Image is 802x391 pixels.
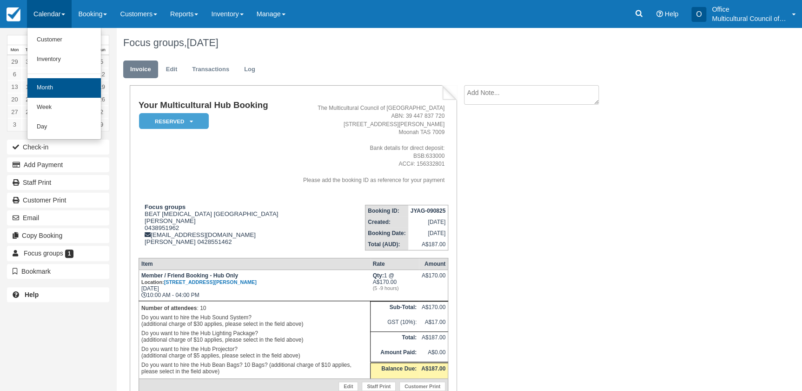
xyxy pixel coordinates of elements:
[25,291,39,298] b: Help
[7,264,109,279] button: Bookmark
[94,106,109,118] a: 2
[237,61,262,79] a: Log
[338,382,358,391] a: Edit
[145,203,186,210] strong: Focus groups
[7,118,22,131] a: 3
[371,347,419,363] th: Amount Paid:
[22,45,36,55] th: Tue
[371,331,419,346] th: Total:
[139,113,209,129] em: Reserved
[373,285,417,291] em: (5 -9 hours)
[141,329,368,344] p: Do you want to hire the Hub Lighting Package? (additional charge of $10 applies, please select in...
[22,68,36,81] a: 7
[65,249,74,258] span: 1
[94,81,109,93] a: 19
[419,347,448,363] td: A$0.00
[7,193,109,208] a: Customer Print
[94,45,109,55] th: Sun
[371,258,419,270] th: Rate
[27,117,101,137] a: Day
[24,249,63,257] span: Focus groups
[159,61,184,79] a: Edit
[411,208,446,214] strong: JYAG-090825
[7,228,109,243] button: Copy Booking
[141,272,257,285] strong: Member / Friend Booking - Hub Only
[371,301,419,316] th: Sub-Total:
[94,93,109,106] a: 26
[7,93,22,106] a: 20
[419,301,448,316] td: A$170.00
[408,239,448,250] td: A$187.00
[164,279,257,285] a: [STREET_ADDRESS][PERSON_NAME]
[185,61,236,79] a: Transactions
[139,101,288,110] h1: Your Multicultural Hub Booking
[712,5,786,14] p: Office
[421,365,445,372] strong: A$187.00
[141,305,197,311] strong: Number of attendees
[362,382,396,391] a: Staff Print
[22,93,36,106] a: 21
[27,28,101,140] ul: Calendar
[371,317,419,331] td: GST (10%):
[123,37,711,48] h1: Focus groups,
[7,140,109,155] button: Check-in
[27,50,101,69] a: Inventory
[7,210,109,225] button: Email
[27,98,101,117] a: Week
[7,55,22,68] a: 29
[139,113,205,130] a: Reserved
[365,205,408,216] th: Booking ID:
[419,258,448,270] th: Amount
[7,246,109,261] a: Focus groups 1
[141,344,368,360] p: Do you want to hire the Hub Projector? (additional charge of $5 applies, please select in the fie...
[94,55,109,68] a: 5
[22,118,36,131] a: 4
[691,7,706,22] div: O
[664,10,678,18] span: Help
[187,37,219,48] span: [DATE]
[22,106,36,118] a: 28
[408,216,448,228] td: [DATE]
[292,104,444,184] address: The Multicultural Council of [GEOGRAPHIC_DATA] ABN: 39 447 837 720 [STREET_ADDRESS][PERSON_NAME] ...
[7,157,109,172] button: Add Payment
[365,228,408,239] th: Booking Date:
[139,203,288,245] div: BEAT [MEDICAL_DATA] [GEOGRAPHIC_DATA] [PERSON_NAME] 0438951962 [EMAIL_ADDRESS][DOMAIN_NAME] [PERS...
[141,360,368,376] p: Do you want to hire the Hub Bean Bags? 10 Bags? (additional charge of $10 applies, please select ...
[419,331,448,346] td: A$187.00
[141,279,257,285] small: Location:
[139,270,370,301] td: [DATE] 10:00 AM - 04:00 PM
[7,106,22,118] a: 27
[123,61,158,79] a: Invoice
[421,272,445,286] div: A$170.00
[656,11,663,17] i: Help
[7,45,22,55] th: Mon
[27,30,101,50] a: Customer
[365,216,408,228] th: Created:
[7,287,109,302] a: Help
[408,228,448,239] td: [DATE]
[94,118,109,131] a: 9
[141,313,368,329] p: Do you want to hire the Hub Sound System? (additional charge of $30 applies, please select in the...
[22,81,36,93] a: 14
[139,258,370,270] th: Item
[7,7,20,21] img: checkfront-main-nav-mini-logo.png
[27,78,101,98] a: Month
[7,68,22,81] a: 6
[371,363,419,378] th: Balance Due:
[371,270,419,301] td: 1 @ A$170.00
[712,14,786,23] p: Multicultural Council of [GEOGRAPHIC_DATA]
[419,317,448,331] td: A$17.00
[141,303,368,313] p: : 10
[399,382,445,391] a: Customer Print
[7,175,109,190] a: Staff Print
[22,55,36,68] a: 30
[94,68,109,81] a: 12
[373,272,384,279] strong: Qty
[365,239,408,250] th: Total (AUD):
[7,81,22,93] a: 13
